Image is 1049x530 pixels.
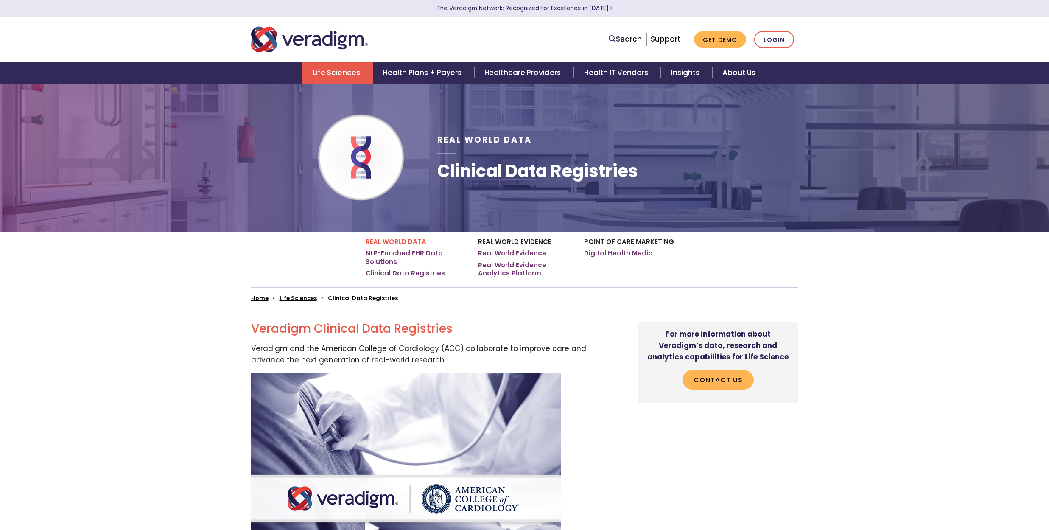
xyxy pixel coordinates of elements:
h2: Veradigm Clinical Data Registries [251,322,598,336]
a: Life Sciences [302,62,373,84]
a: Support [651,34,680,44]
a: Insights [661,62,712,84]
a: NLP-Enriched EHR Data Solutions [366,249,465,266]
strong: For more information about Veradigm’s data, research and analytics capabilities for Life Science [647,329,789,362]
h1: Clinical Data Registries [437,161,638,181]
p: Veradigm and the American College of Cardiology (ACC) collaborate to improve care and advance the... [251,343,598,366]
a: Search [609,34,642,45]
a: Healthcare Providers [474,62,573,84]
a: Login [754,31,794,48]
a: Contact Us [683,370,754,390]
a: Get Demo [694,31,746,48]
a: Health IT Vendors [574,62,661,84]
a: Home [251,294,269,302]
a: Health Plans + Payers [373,62,474,84]
span: Learn More [609,4,613,12]
a: The Veradigm Network: Recognized for Excellence in [DATE]Learn More [437,4,613,12]
a: Real World Evidence Analytics Platform [478,261,571,278]
img: Veradigm logo [251,25,368,53]
a: Clinical Data Registries [366,269,445,278]
a: Digital Health Media [584,249,653,258]
a: Real World Evidence [478,249,546,258]
a: About Us [712,62,766,84]
a: Life Sciences [280,294,317,302]
span: Real World Data [437,134,532,146]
